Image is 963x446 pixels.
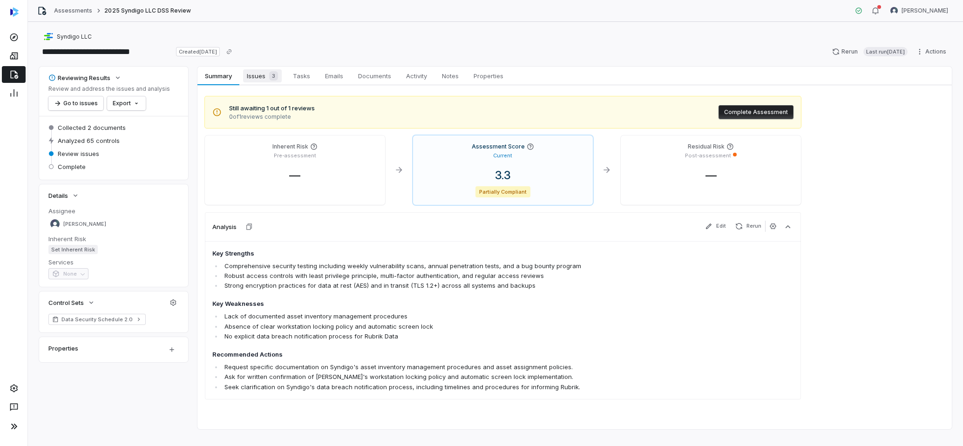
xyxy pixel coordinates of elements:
span: Control Sets [48,298,84,307]
span: Tasks [289,70,314,82]
h4: Key Strengths [212,249,677,258]
h4: Inherent Risk [272,143,308,150]
button: Export [107,96,146,110]
li: No explicit data breach notification process for Rubrik Data [222,331,677,341]
span: Properties [470,70,507,82]
span: Summary [201,70,235,82]
button: Complete Assessment [719,105,793,119]
span: 3 [269,71,278,81]
h4: Key Weaknesses [212,299,677,309]
p: Pre-assessment [274,152,316,159]
button: Actions [913,45,952,59]
span: — [698,169,724,182]
span: Set Inherent Risk [48,245,98,254]
span: Issues [243,69,282,82]
span: Activity [402,70,431,82]
img: svg%3e [10,7,19,17]
button: https://syndigo.com/Syndigo LLC [41,28,95,45]
button: Rerun [732,221,765,232]
button: Copy link [221,43,237,60]
h3: Analysis [212,223,237,231]
li: Request specific documentation on Syndigo's asset inventory management procedures and asset assig... [222,362,677,372]
p: Post-assessment [685,152,731,159]
span: 3.3 [488,169,518,182]
span: 0 of 1 reviews complete [229,113,315,121]
img: Rachelle Guli avatar [50,219,60,229]
p: Review and address the issues and analysis [48,85,170,93]
li: Strong encryption practices for data at rest (AES) and in transit (TLS 1.2+) across all systems a... [222,281,677,291]
span: Syndigo LLC [57,33,92,41]
li: Lack of documented asset inventory management procedures [222,311,677,321]
span: Review issues [58,149,99,158]
span: — [282,169,308,182]
span: [PERSON_NAME] [902,7,948,14]
li: Robust access controls with least privilege principle, multi-factor authentication, and regular a... [222,271,677,281]
button: RerunLast run[DATE] [827,45,913,59]
span: Collected 2 documents [58,123,126,132]
span: Created [DATE] [176,47,220,56]
h4: Recommended Actions [212,350,677,359]
img: Rachelle Guli avatar [890,7,898,14]
button: Rachelle Guli avatar[PERSON_NAME] [885,4,954,18]
div: Reviewing Results [48,74,110,82]
span: Analyzed 65 controls [58,136,120,145]
button: Details [46,187,82,204]
span: Notes [438,70,462,82]
span: Last run [DATE] [863,47,908,56]
p: Current [493,152,512,159]
span: Documents [354,70,395,82]
span: 2025 Syndigo LLC DSS Review [104,7,191,14]
button: Reviewing Results [46,69,124,86]
li: Seek clarification on Syndigo's data breach notification process, including timelines and procedu... [222,382,677,392]
li: Ask for written confirmation of [PERSON_NAME]'s workstation locking policy and automatic screen l... [222,372,677,382]
li: Comprehensive security testing including weekly vulnerability scans, annual penetration tests, an... [222,261,677,271]
button: Control Sets [46,294,98,311]
li: Absence of clear workstation locking policy and automatic screen lock [222,322,677,331]
dt: Assignee [48,207,179,215]
span: Partially Compliant [475,186,531,197]
span: Complete [58,162,86,171]
span: Data Security Schedule 2.0 [61,316,133,323]
button: Go to issues [48,96,103,110]
dt: Inherent Risk [48,235,179,243]
span: Emails [321,70,347,82]
span: Details [48,191,68,200]
dt: Services [48,258,179,266]
h4: Assessment Score [472,143,525,150]
a: Assessments [54,7,92,14]
span: [PERSON_NAME] [63,221,106,228]
button: Edit [701,221,730,232]
span: Still awaiting 1 out of 1 reviews [229,104,315,113]
a: Data Security Schedule 2.0 [48,314,146,325]
h4: Residual Risk [688,143,725,150]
